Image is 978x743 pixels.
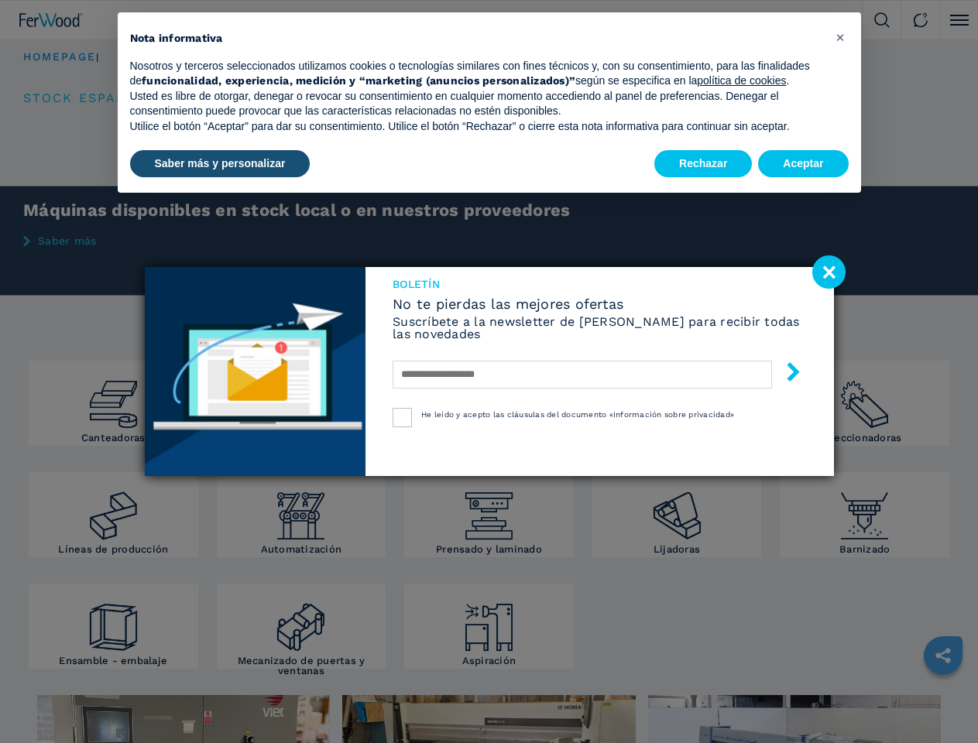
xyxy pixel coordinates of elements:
[393,279,806,289] span: Boletín
[130,119,824,135] p: Utilice el botón “Aceptar” para dar su consentimiento. Utilice el botón “Rechazar” o cierre esta ...
[130,150,311,178] button: Saber más y personalizar
[393,316,806,341] h6: Suscríbete a la newsletter de [PERSON_NAME] para recibir todas las novedades
[145,267,366,476] img: Newsletter image
[654,150,752,178] button: Rechazar
[421,410,734,419] span: He leído y acepto las cláusulas del documento «Información sobre privacidad»
[142,74,575,87] strong: funcionalidad, experiencia, medición y “marketing (anuncios personalizados)”
[829,25,853,50] button: Cerrar esta nota informativa
[130,59,824,89] p: Nosotros y terceros seleccionados utilizamos cookies o tecnologías similares con fines técnicos y...
[768,356,803,392] button: submit-button
[758,150,848,178] button: Aceptar
[836,28,845,46] span: ×
[130,31,824,46] h2: Nota informativa
[697,74,786,87] a: política de cookies
[130,89,824,119] p: Usted es libre de otorgar, denegar o revocar su consentimiento en cualquier momento accediendo al...
[393,297,806,311] span: No te pierdas las mejores ofertas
